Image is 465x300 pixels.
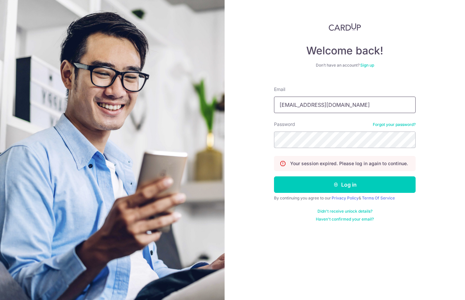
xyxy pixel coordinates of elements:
label: Password [274,121,295,128]
label: Email [274,86,285,93]
a: Haven't confirmed your email? [316,217,374,222]
button: Log in [274,176,416,193]
img: CardUp Logo [329,23,361,31]
div: Don’t have an account? [274,63,416,68]
h4: Welcome back! [274,44,416,57]
p: Your session expired. Please log in again to continue. [290,160,408,167]
input: Enter your Email [274,97,416,113]
a: Terms Of Service [362,195,395,200]
a: Privacy Policy [332,195,359,200]
a: Didn't receive unlock details? [317,209,372,214]
a: Forgot your password? [373,122,416,127]
a: Sign up [360,63,374,68]
div: By continuing you agree to our & [274,195,416,201]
